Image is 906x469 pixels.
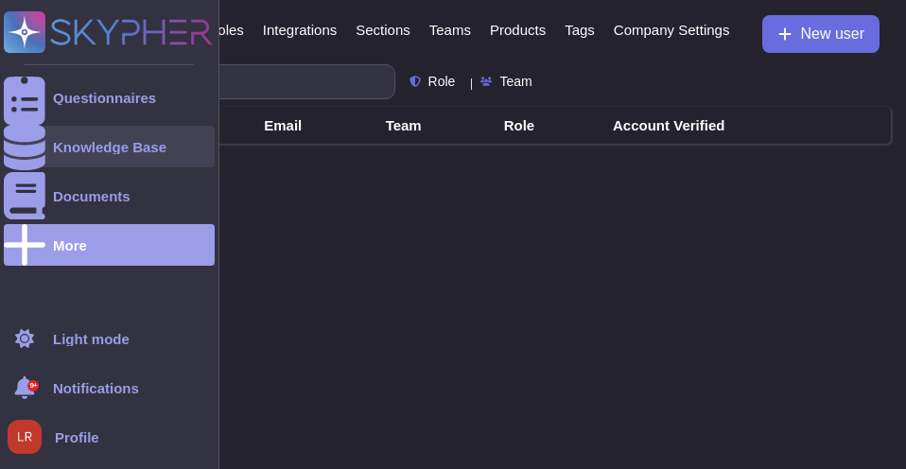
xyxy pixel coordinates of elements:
span: Products [490,23,546,37]
span: Roles [207,23,243,37]
div: Knowledge Base [53,140,166,154]
input: Search by keywords [75,65,375,98]
span: Integrations [263,23,337,37]
span: New user [800,26,864,42]
span: Role [428,75,456,88]
a: Documents [4,175,215,217]
a: Knowledge Base [4,126,215,167]
span: Teams [429,23,471,37]
a: Questionnaires [4,77,215,118]
span: Notifications [53,381,139,395]
img: user [8,420,42,454]
button: New user [762,15,880,53]
span: Team [499,75,531,88]
div: Light mode [53,332,130,346]
span: Company Settings [614,23,730,37]
button: user [4,416,55,458]
div: Questionnaires [53,91,156,105]
span: Sections [356,23,410,37]
div: 9+ [27,380,39,391]
span: Profile [55,430,99,444]
span: Tags [565,23,595,37]
div: Documents [53,189,131,203]
div: More [53,238,87,252]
